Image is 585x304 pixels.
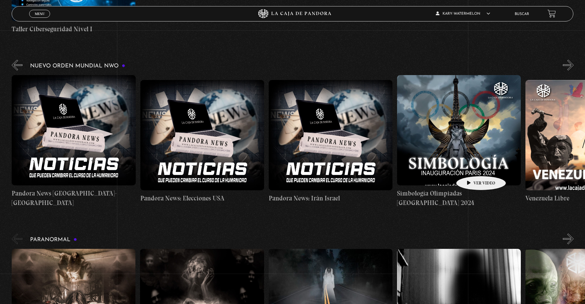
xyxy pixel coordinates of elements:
[12,24,135,34] h4: Taller Ciberseguridad Nivel I
[35,12,45,16] span: Menu
[269,193,392,203] h4: Pandora News: Irán Israel
[436,12,490,16] span: Kary-Watermelon
[33,17,47,21] span: Cerrar
[12,234,22,244] button: Previous
[269,75,392,208] a: Pandora News: Irán Israel
[30,63,125,69] h3: Nuevo Orden Mundial NWO
[30,237,77,243] h3: Paranormal
[140,193,264,203] h4: Pandora News: Elecciones USA
[563,234,574,244] button: Next
[563,60,574,70] button: Next
[548,9,556,18] a: View your shopping cart
[12,60,22,70] button: Previous
[397,188,521,208] h4: Simbología Olimpiadas [GEOGRAPHIC_DATA] 2024
[515,12,529,16] a: Buscar
[12,75,135,208] a: Pandora News [GEOGRAPHIC_DATA]-[GEOGRAPHIC_DATA]
[140,75,264,208] a: Pandora News: Elecciones USA
[12,188,135,208] h4: Pandora News [GEOGRAPHIC_DATA]-[GEOGRAPHIC_DATA]
[397,75,521,208] a: Simbología Olimpiadas [GEOGRAPHIC_DATA] 2024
